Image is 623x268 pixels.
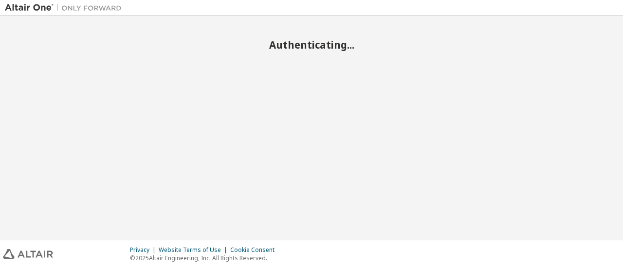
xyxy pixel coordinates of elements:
[230,246,280,254] div: Cookie Consent
[3,249,53,259] img: altair_logo.svg
[130,246,159,254] div: Privacy
[159,246,230,254] div: Website Terms of Use
[5,3,127,13] img: Altair One
[5,38,618,51] h2: Authenticating...
[130,254,280,262] p: © 2025 Altair Engineering, Inc. All Rights Reserved.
